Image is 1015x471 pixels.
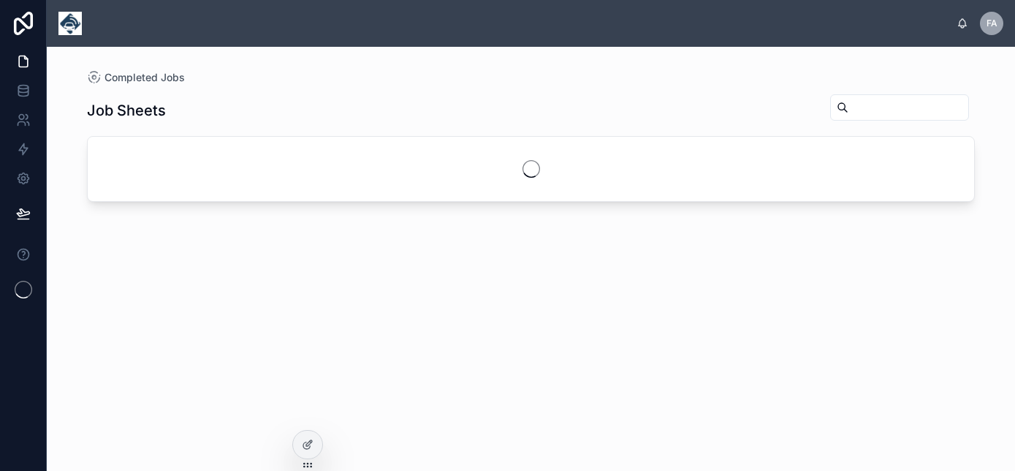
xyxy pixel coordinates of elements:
[987,18,997,29] span: FA
[87,100,166,121] h1: Job Sheets
[104,70,185,85] span: Completed Jobs
[87,70,185,85] a: Completed Jobs
[94,20,957,26] div: scrollable content
[58,12,82,35] img: App logo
